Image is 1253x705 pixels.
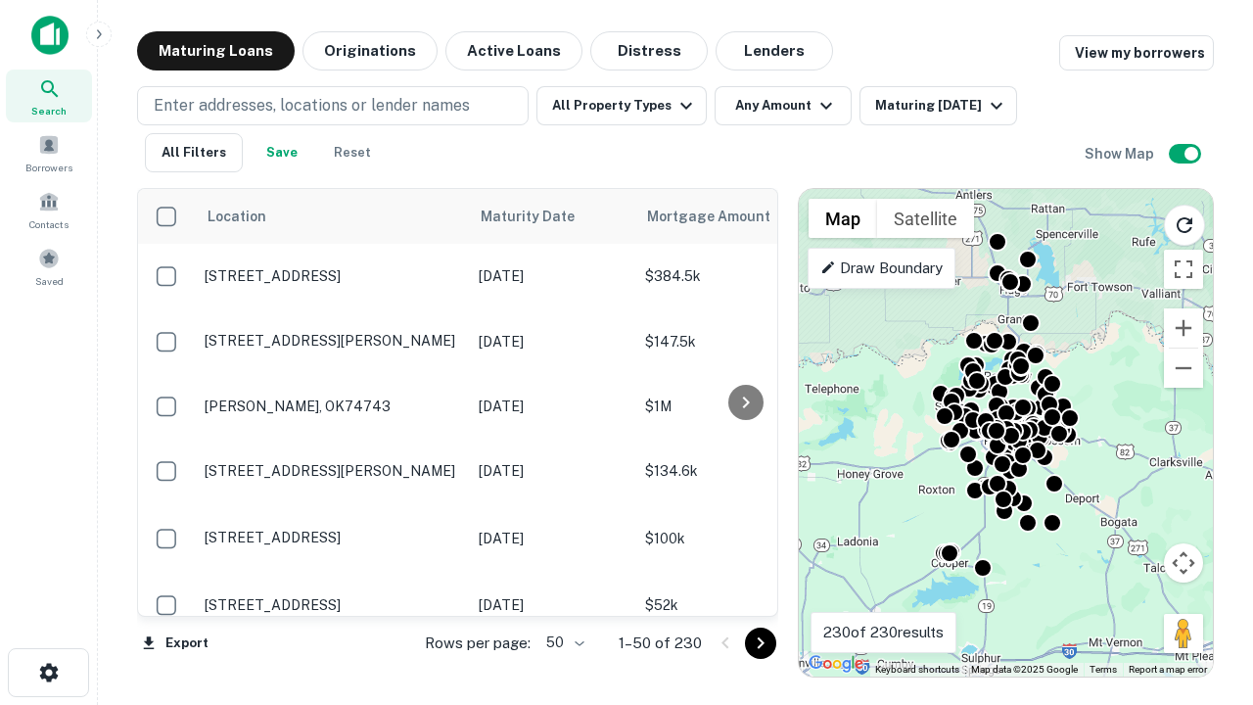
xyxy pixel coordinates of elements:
[875,663,959,677] button: Keyboard shortcuts
[799,189,1213,677] div: 0 0
[859,86,1017,125] button: Maturing [DATE]
[469,189,635,244] th: Maturity Date
[29,216,69,232] span: Contacts
[479,265,626,287] p: [DATE]
[1090,664,1117,675] a: Terms (opens in new tab)
[31,16,69,55] img: capitalize-icon.png
[1164,349,1203,388] button: Zoom out
[804,651,868,677] img: Google
[479,331,626,352] p: [DATE]
[715,86,852,125] button: Any Amount
[6,183,92,236] a: Contacts
[479,460,626,482] p: [DATE]
[1164,250,1203,289] button: Toggle fullscreen view
[716,31,833,70] button: Lenders
[137,31,295,70] button: Maturing Loans
[481,205,600,228] span: Maturity Date
[538,629,587,657] div: 50
[645,331,841,352] p: $147.5k
[1164,205,1205,246] button: Reload search area
[137,86,529,125] button: Enter addresses, locations or lender names
[820,257,943,280] p: Draw Boundary
[1164,308,1203,348] button: Zoom in
[205,462,459,480] p: [STREET_ADDRESS][PERSON_NAME]
[445,31,582,70] button: Active Loans
[619,632,702,655] p: 1–50 of 230
[804,651,868,677] a: Open this area in Google Maps (opens a new window)
[971,664,1078,675] span: Map data ©2025 Google
[590,31,708,70] button: Distress
[425,632,531,655] p: Rows per page:
[479,528,626,549] p: [DATE]
[195,189,469,244] th: Location
[823,621,944,644] p: 230 of 230 results
[205,267,459,285] p: [STREET_ADDRESS]
[479,594,626,616] p: [DATE]
[251,133,313,172] button: Save your search to get updates of matches that match your search criteria.
[745,628,776,659] button: Go to next page
[1085,143,1157,164] h6: Show Map
[1059,35,1214,70] a: View my borrowers
[645,594,841,616] p: $52k
[1164,614,1203,653] button: Drag Pegman onto the map to open Street View
[6,126,92,179] a: Borrowers
[645,528,841,549] p: $100k
[6,70,92,122] a: Search
[6,240,92,293] a: Saved
[205,332,459,350] p: [STREET_ADDRESS][PERSON_NAME]
[205,529,459,546] p: [STREET_ADDRESS]
[321,133,384,172] button: Reset
[154,94,470,117] p: Enter addresses, locations or lender names
[137,629,213,658] button: Export
[479,396,626,417] p: [DATE]
[645,396,841,417] p: $1M
[645,460,841,482] p: $134.6k
[35,273,64,289] span: Saved
[205,398,459,415] p: [PERSON_NAME], OK74743
[635,189,851,244] th: Mortgage Amount
[645,265,841,287] p: $384.5k
[647,205,796,228] span: Mortgage Amount
[145,133,243,172] button: All Filters
[25,160,72,175] span: Borrowers
[31,103,67,118] span: Search
[205,596,459,614] p: [STREET_ADDRESS]
[809,199,877,238] button: Show street map
[207,205,266,228] span: Location
[877,199,974,238] button: Show satellite imagery
[536,86,707,125] button: All Property Types
[1129,664,1207,675] a: Report a map error
[1155,486,1253,580] iframe: Chat Widget
[875,94,1008,117] div: Maturing [DATE]
[302,31,438,70] button: Originations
